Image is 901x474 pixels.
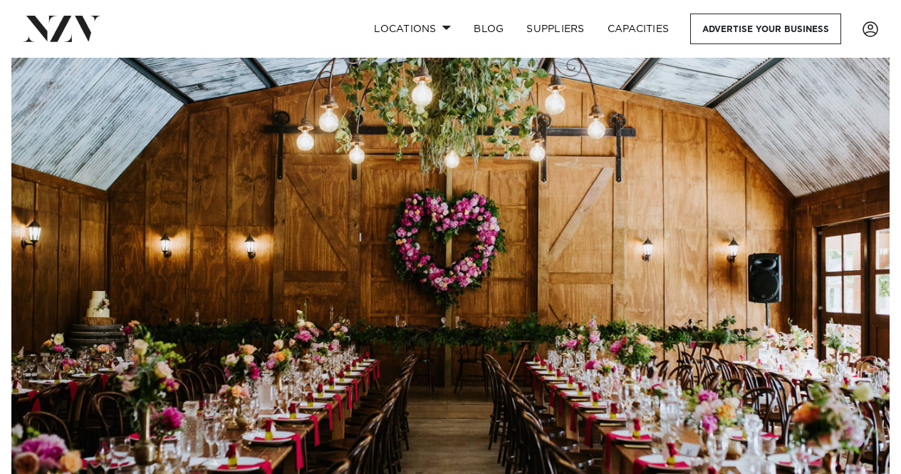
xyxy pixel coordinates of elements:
a: SUPPLIERS [515,14,595,44]
a: BLOG [462,14,515,44]
a: Advertise your business [690,14,841,44]
a: Capacities [596,14,681,44]
a: Locations [363,14,462,44]
img: nzv-logo.png [23,16,100,41]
